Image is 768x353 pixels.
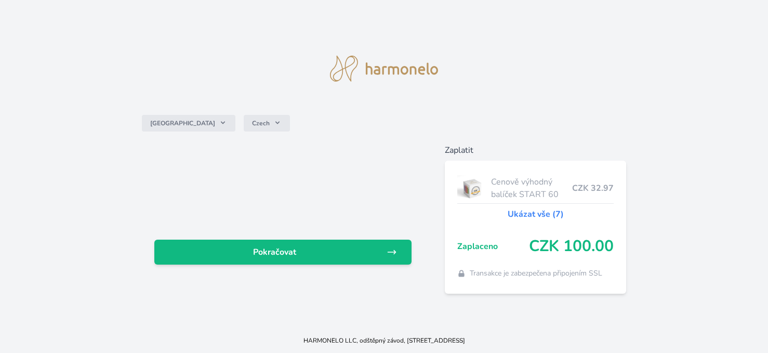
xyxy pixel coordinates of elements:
span: Czech [252,119,270,127]
button: [GEOGRAPHIC_DATA] [142,115,235,132]
img: start.jpg [457,175,487,201]
a: Ukázat vše (7) [508,208,564,220]
span: Pokračovat [163,246,387,258]
img: logo.svg [330,56,438,82]
span: Cenově výhodný balíček START 60 [491,176,572,201]
span: Zaplaceno [457,240,529,253]
h6: Zaplatit [445,144,626,156]
a: Pokračovat [154,240,412,265]
span: CZK 100.00 [529,237,614,256]
span: CZK 32.97 [572,182,614,194]
span: Transakce je zabezpečena připojením SSL [470,268,602,279]
span: [GEOGRAPHIC_DATA] [150,119,215,127]
button: Czech [244,115,290,132]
